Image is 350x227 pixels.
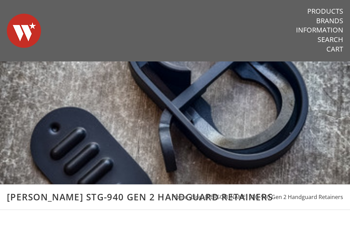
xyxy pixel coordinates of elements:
[203,193,343,202] li: ›
[316,16,343,25] a: Brands
[172,193,188,201] a: Home
[189,193,202,202] li: ›
[318,35,343,44] a: Search
[205,193,343,201] a: [PERSON_NAME] STG-940 Gen 2 Handguard Retainers
[7,7,41,55] img: Warsaw Wood Co.
[326,45,343,54] a: Cart
[307,7,343,16] a: Products
[7,191,343,203] h1: [PERSON_NAME] STG-940 Gen 2 Handguard Retainers
[296,26,343,34] a: Information
[191,193,202,201] a: Blog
